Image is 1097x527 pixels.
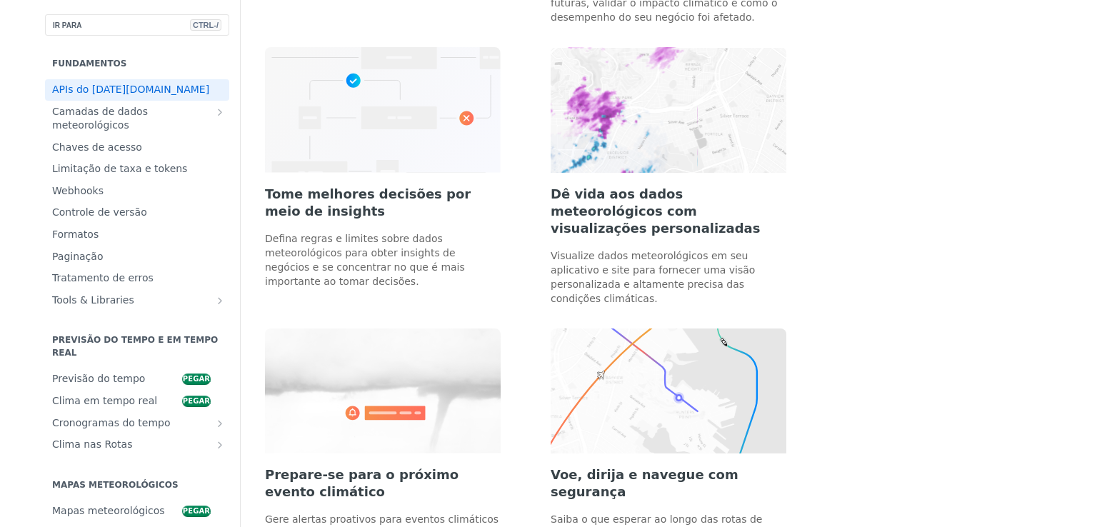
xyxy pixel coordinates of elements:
[183,507,210,515] font: pegar
[551,186,760,236] font: Dê vida aos dados meteorológicos com visualizações personalizadas
[551,250,755,304] font: Visualize dados meteorológicos em seu aplicativo e site para fornecer uma visão personalizada e a...
[551,328,786,453] img: 994b3d6-mask-group-32x.svg
[265,186,471,219] font: Tome melhores decisões por meio de insights
[52,185,104,196] font: Webhooks
[265,47,501,172] img: a22d113-group-496-32x.svg
[52,480,179,490] font: Mapas meteorológicos
[45,101,229,136] a: Camadas de dados meteorológicosShow subpages for Weather Data Layers
[45,181,229,202] a: Webhooks
[183,397,210,405] font: pegar
[45,290,229,311] a: Tools & LibrariesShow subpages for Tools & Libraries
[45,137,229,159] a: Chaves de acesso
[52,272,154,283] font: Tratamento de erros
[52,417,171,428] font: Cronogramas do tempo
[183,375,210,383] font: pegar
[45,501,229,522] a: Mapas meteorológicospegar
[52,505,165,516] font: Mapas meteorológicos
[45,79,229,101] a: APIs do [DATE][DOMAIN_NAME]
[52,395,157,406] font: Clima em tempo real
[265,328,501,453] img: 2c0a313-group-496-12x.svg
[45,391,229,412] a: Clima em tempo realpegar
[52,293,211,308] span: Tools & Libraries
[52,373,145,384] font: Previsão do tempo
[52,251,103,262] font: Paginação
[52,229,99,240] font: Formatos
[52,335,218,358] font: Previsão do tempo e em tempo real
[265,467,459,499] font: Prepare-se para o próximo evento climático
[214,418,226,429] button: Mostrar subpáginas para Cronogramas do Tempo
[265,233,465,287] font: Defina regras e limites sobre dados meteorológicos para obter insights de negócios e se concentra...
[45,246,229,268] a: Paginação
[45,14,229,36] button: IR PARACTRL-/
[52,59,126,69] font: Fundamentos
[193,21,219,29] font: CTRL-/
[45,413,229,434] a: Cronogramas do tempoMostrar subpáginas para Cronogramas do Tempo
[45,202,229,224] a: Controle de versão
[45,159,229,180] a: Limitação de taxa e tokens
[214,439,226,451] button: Mostrar subpáginas para Clima em Rotas
[52,141,142,153] font: Chaves de acesso
[45,434,229,456] a: Clima nas RotasMostrar subpáginas para Clima em Rotas
[53,21,81,29] font: IR PARA
[214,106,226,118] button: Show subpages for Weather Data Layers
[52,106,148,131] font: Camadas de dados meteorológicos
[52,206,147,218] font: Controle de versão
[52,163,187,174] font: Limitação de taxa e tokens
[45,368,229,390] a: Previsão do tempopegar
[52,438,132,450] font: Clima nas Rotas
[52,84,209,95] font: APIs do [DATE][DOMAIN_NAME]
[214,295,226,306] button: Show subpages for Tools & Libraries
[551,467,738,499] font: Voe, dirija e navegue com segurança
[551,47,786,172] img: 4463876-group-4982x.svg
[45,268,229,289] a: Tratamento de erros
[45,224,229,246] a: Formatos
